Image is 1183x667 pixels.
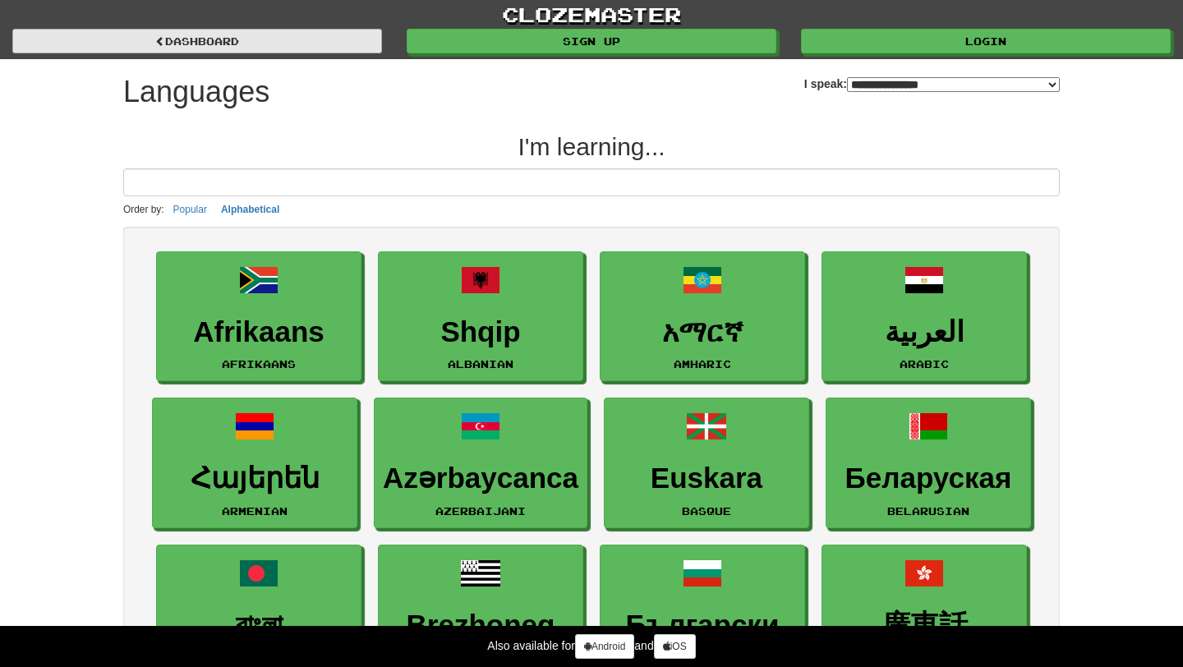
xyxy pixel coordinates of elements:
[161,462,348,494] h3: Հայերեն
[123,204,164,215] small: Order by:
[831,316,1018,348] h3: العربية
[613,462,800,494] h3: Euskara
[435,505,526,517] small: Azerbaijani
[123,76,269,108] h1: Languages
[222,358,296,370] small: Afrikaans
[156,251,361,382] a: AfrikaansAfrikaans
[216,200,284,218] button: Alphabetical
[383,462,578,494] h3: Azərbaycanca
[804,76,1060,92] label: I speak:
[152,398,357,528] a: ՀայերենArmenian
[575,634,634,659] a: Android
[609,316,796,348] h3: አማርኛ
[887,505,969,517] small: Belarusian
[378,251,583,382] a: ShqipAlbanian
[604,398,809,528] a: EuskaraBasque
[826,398,1031,528] a: БеларускаяBelarusian
[654,634,696,659] a: iOS
[12,29,382,53] a: dashboard
[674,358,731,370] small: Amharic
[448,358,513,370] small: Albanian
[165,316,352,348] h3: Afrikaans
[222,505,288,517] small: Armenian
[374,398,587,528] a: AzərbaycancaAzerbaijani
[407,29,776,53] a: Sign up
[847,77,1060,92] select: I speak:
[600,251,805,382] a: አማርኛAmharic
[123,133,1060,160] h2: I'm learning...
[835,462,1022,494] h3: Беларуская
[387,609,574,642] h3: Brezhoneg
[168,200,212,218] button: Popular
[900,358,949,370] small: Arabic
[165,609,352,642] h3: বাংলা
[801,29,1171,53] a: Login
[609,609,796,642] h3: Български
[822,251,1027,382] a: العربيةArabic
[682,505,731,517] small: Basque
[387,316,574,348] h3: Shqip
[831,609,1018,642] h3: 廣東話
